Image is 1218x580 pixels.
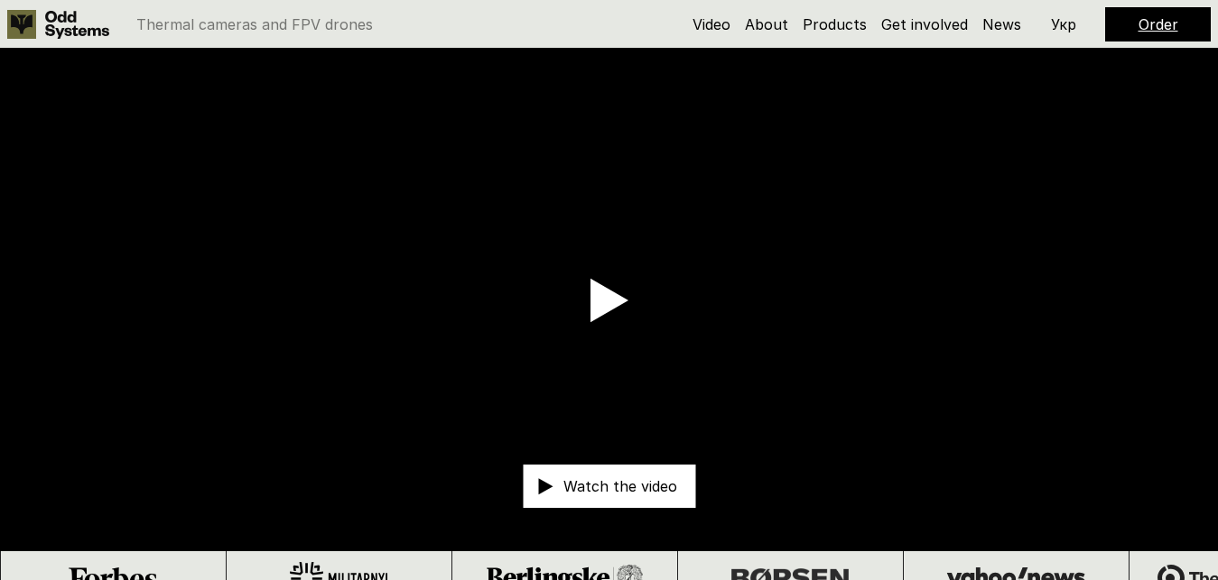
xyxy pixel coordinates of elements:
p: Watch the video [563,480,677,494]
a: Products [803,15,867,33]
iframe: HelpCrunch [1000,499,1200,562]
a: Get involved [881,15,968,33]
p: Thermal cameras and FPV drones [136,17,373,32]
a: Video [693,15,730,33]
a: News [982,15,1021,33]
a: About [745,15,788,33]
p: Укр [1051,17,1076,32]
a: Order [1139,15,1178,33]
